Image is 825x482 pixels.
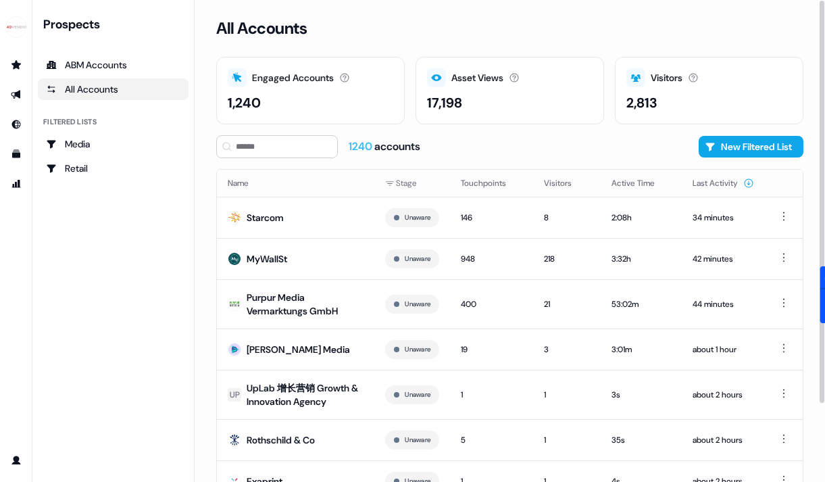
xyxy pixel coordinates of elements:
[217,170,374,197] th: Name
[693,388,754,402] div: about 2 hours
[405,253,430,265] button: Unaware
[611,388,671,402] div: 3s
[461,433,522,447] div: 5
[252,71,334,85] div: Engaged Accounts
[5,54,27,76] a: Go to prospects
[349,139,374,153] span: 1240
[544,343,590,356] div: 3
[451,71,503,85] div: Asset Views
[611,297,671,311] div: 53:02m
[46,82,180,96] div: All Accounts
[611,211,671,224] div: 2:08h
[405,434,430,446] button: Unaware
[461,297,522,311] div: 400
[461,252,522,266] div: 948
[5,84,27,105] a: Go to outbound experience
[46,58,180,72] div: ABM Accounts
[247,433,315,447] div: Rothschild & Co
[349,139,420,154] div: accounts
[38,54,189,76] a: ABM Accounts
[247,252,287,266] div: MyWallSt
[544,297,590,311] div: 21
[216,18,307,39] h3: All Accounts
[405,343,430,356] button: Unaware
[230,388,240,402] div: UP
[651,71,682,85] div: Visitors
[699,136,803,158] button: New Filtered List
[427,93,462,113] div: 17,198
[247,343,350,356] div: [PERSON_NAME] Media
[38,133,189,155] a: Go to Media
[38,78,189,100] a: All accounts
[544,433,590,447] div: 1
[611,171,671,195] button: Active Time
[46,137,180,151] div: Media
[38,158,189,179] a: Go to Retail
[611,343,671,356] div: 3:01m
[693,211,754,224] div: 34 minutes
[247,211,284,224] div: Starcom
[5,173,27,195] a: Go to attribution
[693,171,754,195] button: Last Activity
[544,211,590,224] div: 8
[5,114,27,135] a: Go to Inbound
[43,16,189,32] div: Prospects
[611,433,671,447] div: 35s
[544,252,590,266] div: 218
[693,297,754,311] div: 44 minutes
[544,388,590,402] div: 1
[693,252,754,266] div: 42 minutes
[43,116,97,128] div: Filtered lists
[405,298,430,310] button: Unaware
[626,93,657,113] div: 2,813
[405,212,430,224] button: Unaware
[544,171,588,195] button: Visitors
[405,389,430,401] button: Unaware
[461,211,522,224] div: 146
[247,291,364,318] div: Purpur Media Vermarktungs GmbH
[611,252,671,266] div: 3:32h
[5,450,27,471] a: Go to profile
[247,381,364,408] div: UpLab 增长营销 Growth & Innovation Agency
[693,343,754,356] div: about 1 hour
[5,143,27,165] a: Go to templates
[461,171,522,195] button: Touchpoints
[228,93,261,113] div: 1,240
[46,162,180,175] div: Retail
[385,176,439,190] div: Stage
[693,433,754,447] div: about 2 hours
[461,388,522,402] div: 1
[461,343,522,356] div: 19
